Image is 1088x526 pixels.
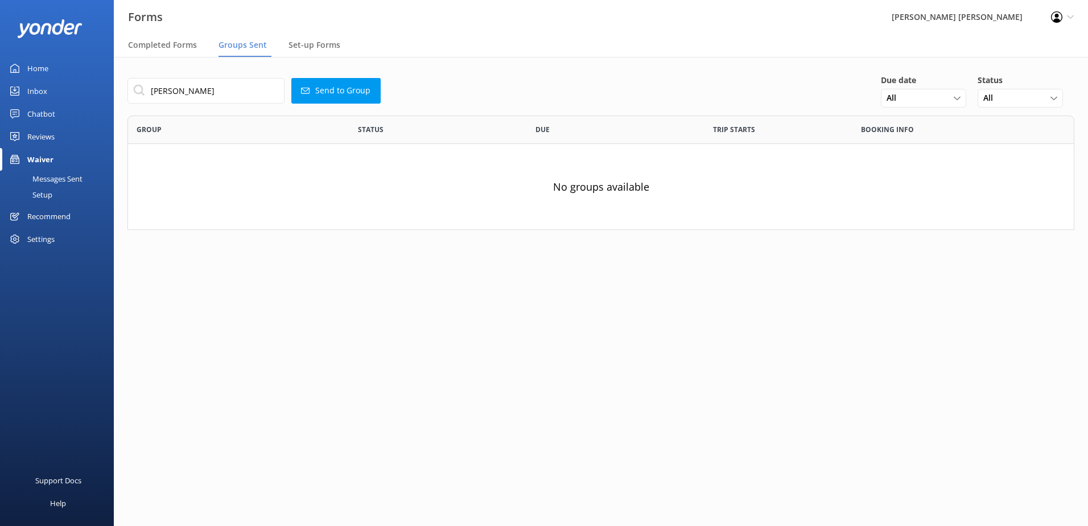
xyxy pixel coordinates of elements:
div: Support Docs [35,469,81,492]
span: Group [137,124,162,135]
div: Help [50,492,66,515]
span: Completed Forms [128,39,197,51]
a: Setup [7,187,114,203]
div: No groups available [127,144,1074,229]
a: Messages Sent [7,171,114,187]
div: Messages Sent [7,171,83,187]
h5: Due date [881,74,978,87]
div: Waiver [27,148,53,171]
span: Groups Sent [219,39,267,51]
span: Set-up Forms [289,39,340,51]
div: Inbox [27,80,47,102]
div: Chatbot [27,102,55,125]
span: All [983,92,1000,104]
h3: Forms [128,8,163,26]
span: Due [535,124,550,135]
div: Recommend [27,205,71,228]
span: All [887,92,903,104]
button: Send to Group [291,78,381,104]
img: yonder-white-logo.png [17,19,83,38]
div: Setup [7,187,52,203]
div: Home [27,57,48,80]
div: grid [127,144,1074,229]
h5: Status [978,74,1074,87]
span: Booking info [861,124,914,135]
span: Status [358,124,384,135]
span: Trip Starts [713,124,755,135]
div: Settings [27,228,55,250]
div: Reviews [27,125,55,148]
